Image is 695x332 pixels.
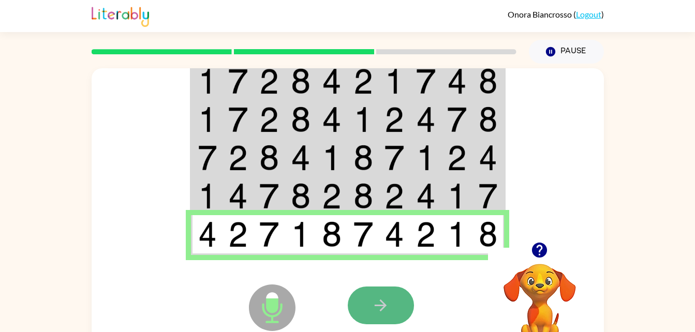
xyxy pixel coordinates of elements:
[322,221,342,247] img: 8
[198,221,217,247] img: 4
[479,68,497,94] img: 8
[385,107,404,132] img: 2
[291,107,310,132] img: 8
[447,107,467,132] img: 7
[479,221,497,247] img: 8
[322,183,342,209] img: 2
[576,9,601,19] a: Logout
[322,107,342,132] img: 4
[198,107,217,132] img: 1
[447,68,467,94] img: 4
[259,183,279,209] img: 7
[291,183,310,209] img: 8
[198,183,217,209] img: 1
[447,183,467,209] img: 1
[385,145,404,171] img: 7
[416,183,436,209] img: 4
[479,183,497,209] img: 7
[259,221,279,247] img: 7
[447,145,467,171] img: 2
[416,221,436,247] img: 2
[291,221,310,247] img: 1
[416,68,436,94] img: 7
[259,68,279,94] img: 2
[228,68,248,94] img: 7
[198,145,217,171] img: 7
[291,145,310,171] img: 4
[198,68,217,94] img: 1
[92,4,149,27] img: Literably
[508,9,604,19] div: ( )
[228,183,248,209] img: 4
[385,68,404,94] img: 1
[447,221,467,247] img: 1
[322,68,342,94] img: 4
[353,68,373,94] img: 2
[508,9,573,19] span: Onora Biancrosso
[529,40,604,64] button: Pause
[228,221,248,247] img: 2
[322,145,342,171] img: 1
[479,107,497,132] img: 8
[228,145,248,171] img: 2
[259,107,279,132] img: 2
[353,221,373,247] img: 7
[291,68,310,94] img: 8
[385,183,404,209] img: 2
[353,107,373,132] img: 1
[416,107,436,132] img: 4
[259,145,279,171] img: 8
[353,145,373,171] img: 8
[416,145,436,171] img: 1
[353,183,373,209] img: 8
[479,145,497,171] img: 4
[385,221,404,247] img: 4
[228,107,248,132] img: 7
